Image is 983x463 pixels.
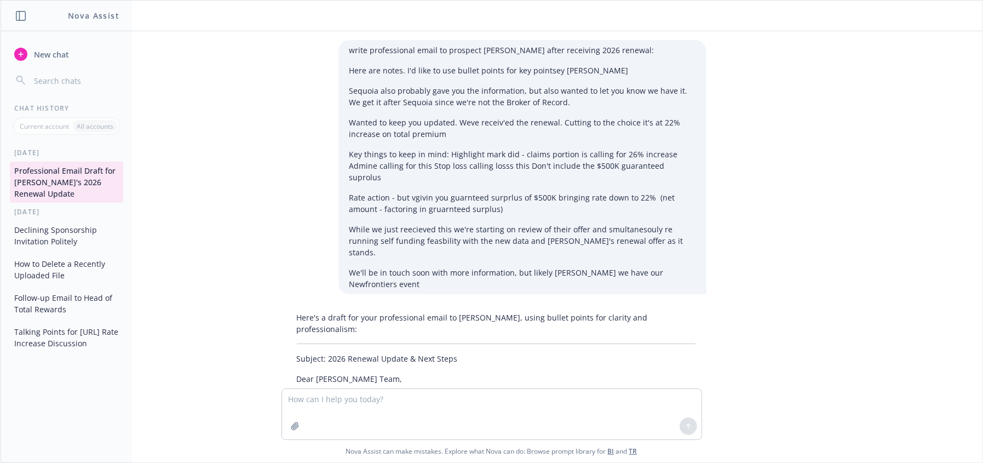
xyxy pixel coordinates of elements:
[349,65,695,76] p: Here are notes. I'd like to use bullet points for key pointsey [PERSON_NAME]
[346,440,637,462] span: Nova Assist can make mistakes. Explore what Nova can do: Browse prompt library for and
[77,122,113,131] p: All accounts
[10,255,123,284] button: How to Delete a Recently Uploaded File
[32,49,69,60] span: New chat
[1,207,132,216] div: [DATE]
[349,117,695,140] p: Wanted to keep you updated. Weve receiv'ed the renewal. Cutting to the choice it's at 22% increas...
[349,224,695,258] p: While we just reecieved this we're starting on review of their offer and smultanesouly re running...
[10,323,123,352] button: Talking Points for [URL] Rate Increase Discussion
[349,44,695,56] p: write professional email to prospect [PERSON_NAME] after receiving 2026 renewal:
[10,162,123,203] button: Professional Email Draft for [PERSON_NAME]'s 2026 Renewal Update
[10,221,123,250] button: Declining Sponsorship Invitation Politely
[349,192,695,215] p: Rate action - but vgivin you guarnteed surprlus of $500K bringing rate down to 22% (net amount - ...
[297,353,695,364] p: Subject: 2026 Renewal Update & Next Steps
[10,44,123,64] button: New chat
[608,447,614,456] a: BI
[1,104,132,113] div: Chat History
[10,289,123,318] button: Follow-up Email to Head of Total Rewards
[20,122,69,131] p: Current account
[349,267,695,290] p: We'll be in touch soon with more information, but likely [PERSON_NAME] we have our Newfrontiers e...
[32,73,119,88] input: Search chats
[68,10,119,21] h1: Nova Assist
[1,148,132,157] div: [DATE]
[349,85,695,108] p: Sequoia also probably gave you the information, but also wanted to let you know we have it. We ge...
[349,148,695,183] p: Key things to keep in mind: Highlight mark did - claims portion is calling for 26% increase Admin...
[297,312,695,335] p: Here's a draft for your professional email to [PERSON_NAME], using bullet points for clarity and ...
[297,373,695,385] p: Dear [PERSON_NAME] Team,
[629,447,637,456] a: TR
